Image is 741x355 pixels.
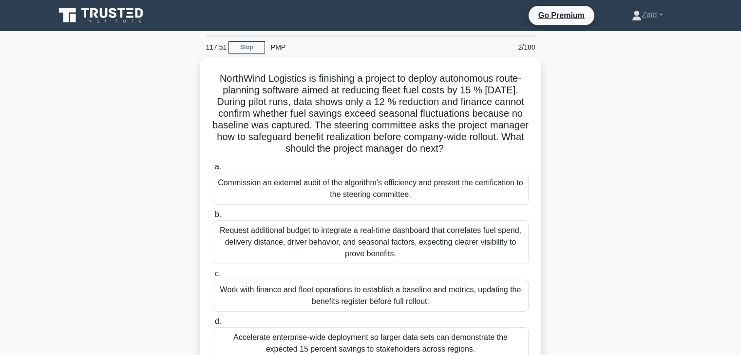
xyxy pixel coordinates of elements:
span: a. [215,162,221,171]
div: 2/180 [484,37,541,57]
div: Request additional budget to integrate a real-time dashboard that correlates fuel spend, delivery... [213,220,529,264]
span: b. [215,210,221,218]
a: Zaid [608,5,686,25]
div: Commission an external audit of the algorithm’s efficiency and present the certification to the s... [213,173,529,205]
div: 117:51 [200,37,228,57]
div: Work with finance and fleet operations to establish a baseline and metrics, updating the benefits... [213,280,529,312]
span: c. [215,269,221,278]
span: d. [215,317,221,325]
a: Stop [228,41,265,53]
a: Go Premium [532,9,590,21]
h5: NorthWind Logistics is finishing a project to deploy autonomous route-planning software aimed at ... [212,72,530,155]
div: PMP [265,37,399,57]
